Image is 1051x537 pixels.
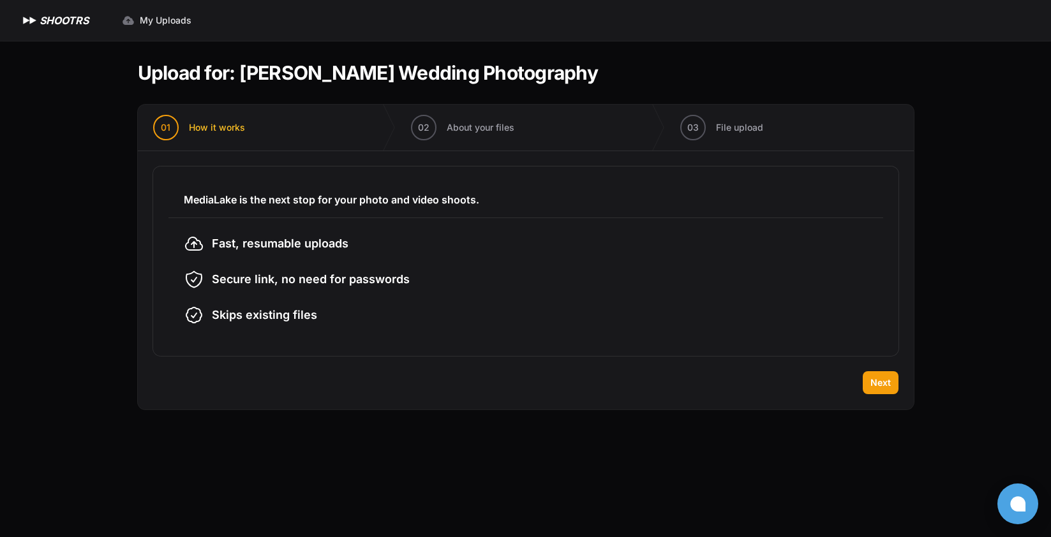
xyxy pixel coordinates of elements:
span: My Uploads [140,14,191,27]
button: 03 File upload [665,105,779,151]
span: Skips existing files [212,306,317,324]
span: 01 [161,121,170,134]
img: SHOOTRS [20,13,40,28]
span: 02 [418,121,429,134]
button: Next [863,371,898,394]
a: SHOOTRS SHOOTRS [20,13,89,28]
span: 03 [687,121,699,134]
a: My Uploads [114,9,199,32]
span: How it works [189,121,245,134]
h3: MediaLake is the next stop for your photo and video shoots. [184,192,868,207]
button: Open chat window [997,483,1038,524]
span: Secure link, no need for passwords [212,270,410,288]
h1: SHOOTRS [40,13,89,28]
h1: Upload for: [PERSON_NAME] Wedding Photography [138,61,598,84]
span: File upload [716,121,763,134]
button: 01 How it works [138,105,260,151]
span: About your files [447,121,514,134]
button: 02 About your files [396,105,530,151]
span: Fast, resumable uploads [212,235,348,253]
span: Next [870,376,891,389]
